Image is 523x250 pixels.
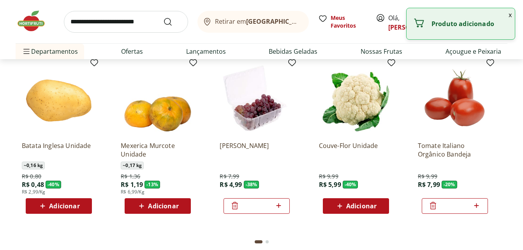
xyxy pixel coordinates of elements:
[64,11,188,33] input: search
[22,180,44,189] span: R$ 0,48
[49,203,79,209] span: Adicionar
[22,141,96,158] a: Batata Inglesa Unidade
[121,47,143,56] a: Ofertas
[197,11,309,33] button: Retirar em[GEOGRAPHIC_DATA]/[GEOGRAPHIC_DATA]
[215,18,301,25] span: Retirar em
[46,181,61,188] span: - 40 %
[246,17,377,26] b: [GEOGRAPHIC_DATA]/[GEOGRAPHIC_DATA]
[343,181,358,188] span: - 40 %
[121,162,144,169] span: ~ 0,17 kg
[418,61,492,135] img: Tomate Italiano Orgânico Bandeja
[388,23,439,32] a: [PERSON_NAME]
[220,141,294,158] a: [PERSON_NAME]
[418,173,437,180] span: R$ 9,99
[319,180,341,189] span: R$ 5,99
[22,162,45,169] span: ~ 0,16 kg
[323,198,389,214] button: Adicionar
[388,13,423,32] span: Olá,
[22,42,31,61] button: Menu
[505,8,515,21] button: Fechar notificação
[442,181,457,188] span: - 20 %
[26,198,92,214] button: Adicionar
[319,141,393,158] a: Couve-Flor Unidade
[361,47,402,56] a: Nossas Frutas
[144,181,160,188] span: - 13 %
[125,198,191,214] button: Adicionar
[148,203,178,209] span: Adicionar
[22,173,41,180] span: R$ 0,80
[269,47,317,56] a: Bebidas Geladas
[121,189,144,195] span: R$ 6,99/Kg
[163,17,182,26] button: Submit Search
[346,203,377,209] span: Adicionar
[22,61,96,135] img: Batata Inglesa Unidade
[220,173,239,180] span: R$ 7,99
[121,141,195,158] a: Mexerica Murcote Unidade
[121,180,143,189] span: R$ 1,19
[22,42,78,61] span: Departamentos
[431,20,509,28] p: Produto adicionado
[186,47,226,56] a: Lançamentos
[418,141,492,158] a: Tomate Italiano Orgânico Bandeja
[121,173,140,180] span: R$ 1,36
[318,14,366,30] a: Meus Favoritos
[121,61,195,135] img: Mexerica Murcote Unidade
[319,61,393,135] img: Couve-Flor Unidade
[220,180,242,189] span: R$ 4,99
[220,61,294,135] img: Uva Rosada Embalada
[22,189,46,195] span: R$ 2,99/Kg
[244,181,259,188] span: - 38 %
[418,180,440,189] span: R$ 7,99
[319,173,338,180] span: R$ 9,99
[16,9,55,33] img: Hortifruti
[331,14,366,30] span: Meus Favoritos
[446,47,501,56] a: Açougue e Peixaria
